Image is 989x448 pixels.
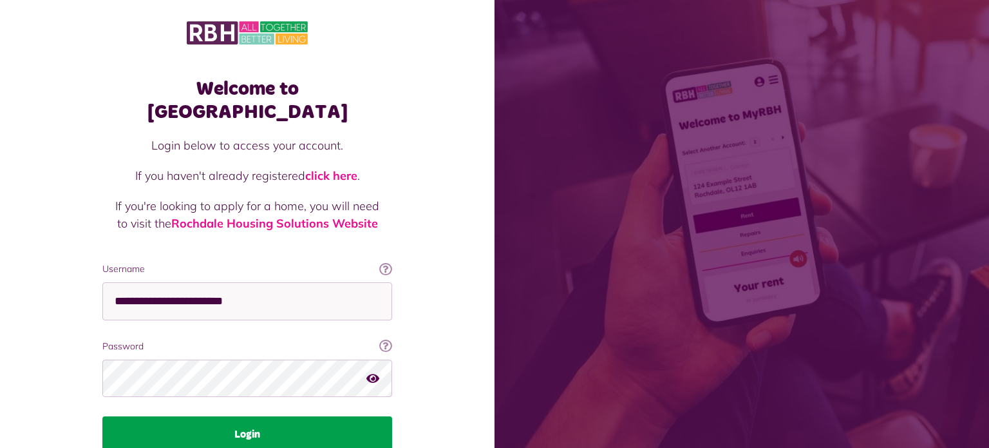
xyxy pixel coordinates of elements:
p: Login below to access your account. [115,137,379,154]
img: MyRBH [187,19,308,46]
a: click here [305,168,357,183]
p: If you haven't already registered . [115,167,379,184]
p: If you're looking to apply for a home, you will need to visit the [115,197,379,232]
a: Rochdale Housing Solutions Website [171,216,378,231]
h1: Welcome to [GEOGRAPHIC_DATA] [102,77,392,124]
label: Password [102,340,392,353]
label: Username [102,262,392,276]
